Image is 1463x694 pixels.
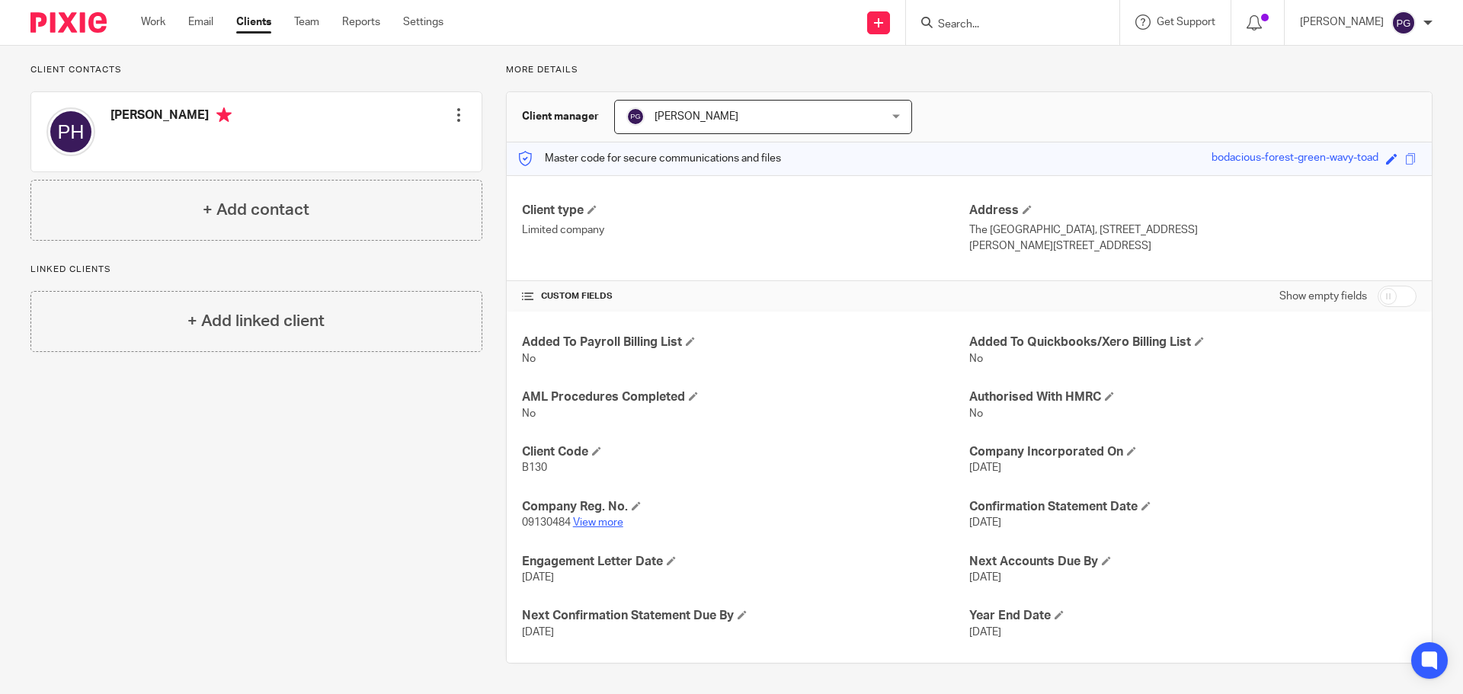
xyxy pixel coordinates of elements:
h4: Confirmation Statement Date [969,499,1417,515]
span: [DATE] [522,627,554,638]
span: No [969,353,983,364]
span: No [522,408,536,419]
span: No [522,353,536,364]
h4: Company Reg. No. [522,499,969,515]
h3: Client manager [522,109,599,124]
span: [DATE] [969,517,1001,528]
h4: Company Incorporated On [969,444,1417,460]
p: More details [506,64,1433,76]
span: [PERSON_NAME] [655,111,738,122]
a: Team [294,14,319,30]
img: svg%3E [1391,11,1416,35]
p: [PERSON_NAME] [1300,14,1384,30]
h4: [PERSON_NAME] [110,107,232,126]
a: Settings [403,14,443,30]
p: Client contacts [30,64,482,76]
h4: + Add contact [203,198,309,222]
p: [PERSON_NAME][STREET_ADDRESS] [969,238,1417,254]
p: Limited company [522,222,969,238]
h4: Next Confirmation Statement Due By [522,608,969,624]
span: [DATE] [969,462,1001,473]
p: Linked clients [30,264,482,276]
span: [DATE] [969,627,1001,638]
h4: Next Accounts Due By [969,554,1417,570]
h4: Client type [522,203,969,219]
h4: Added To Payroll Billing List [522,334,969,350]
span: No [969,408,983,419]
a: Reports [342,14,380,30]
img: svg%3E [46,107,95,156]
a: Email [188,14,213,30]
span: B130 [522,462,547,473]
div: bodacious-forest-green-wavy-toad [1212,150,1378,168]
h4: AML Procedures Completed [522,389,969,405]
span: [DATE] [522,572,554,583]
input: Search [936,18,1074,32]
h4: Added To Quickbooks/Xero Billing List [969,334,1417,350]
h4: + Add linked client [187,309,325,333]
span: Get Support [1157,17,1215,27]
h4: CUSTOM FIELDS [522,290,969,302]
a: Clients [236,14,271,30]
p: Master code for secure communications and files [518,151,781,166]
a: Work [141,14,165,30]
p: The [GEOGRAPHIC_DATA], [STREET_ADDRESS] [969,222,1417,238]
label: Show empty fields [1279,289,1367,304]
img: Pixie [30,12,107,33]
span: 09130484 [522,517,571,528]
h4: Client Code [522,444,969,460]
h4: Address [969,203,1417,219]
span: [DATE] [969,572,1001,583]
a: View more [573,517,623,528]
h4: Authorised With HMRC [969,389,1417,405]
h4: Engagement Letter Date [522,554,969,570]
i: Primary [216,107,232,123]
h4: Year End Date [969,608,1417,624]
img: svg%3E [626,107,645,126]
